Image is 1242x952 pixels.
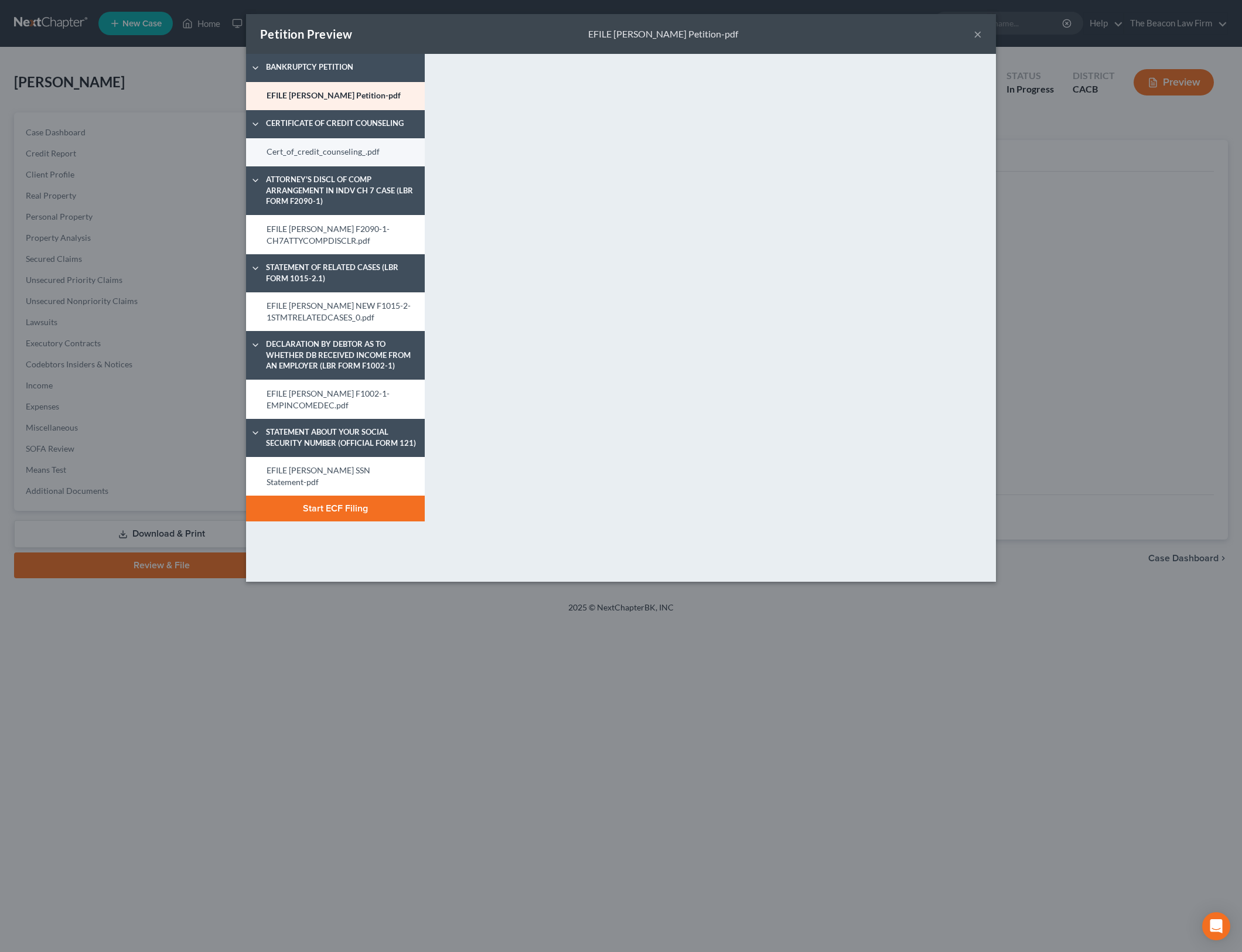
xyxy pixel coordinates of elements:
span: Attorney's Discl of Comp Arrangement in Indv Ch 7 Case (LBR Form F2090-1) [260,174,426,207]
button: × [974,27,982,41]
a: Statement of Related Cases (LBR Form 1015-2.1) [246,254,425,292]
button: Start ECF Filing [246,496,425,521]
iframe: <object ng-attr-data='[URL][DOMAIN_NAME]' type='application/pdf' width='100%' height='800px'></ob... [465,82,968,551]
span: Statement About Your Social Security Number (Official Form 121) [260,426,426,448]
a: Declaration by Debtor as to Whether Db Received Income From an Employer (LBR Form F1002-1) [246,331,425,380]
a: EFILE [PERSON_NAME] F2090-1-CH7ATTYCOMPDISCLR.pdf [246,215,425,254]
a: Statement About Your Social Security Number (Official Form 121) [246,419,425,457]
span: Bankruptcy Petition [260,62,426,73]
a: Certificate of Credit Counseling [246,110,425,138]
span: Declaration by Debtor as to Whether Db Received Income From an Employer (LBR Form F1002-1) [260,339,426,371]
span: Certificate of Credit Counseling [260,118,426,129]
a: Attorney's Discl of Comp Arrangement in Indv Ch 7 Case (LBR Form F2090-1) [246,166,425,215]
a: Cert_of_credit_counseling_.pdf [246,138,425,166]
a: EFILE [PERSON_NAME] SSN Statement-pdf [246,457,425,496]
div: EFILE [PERSON_NAME] Petition-pdf [588,28,738,41]
a: EFILE [PERSON_NAME] F1002-1-EMPINCOMEDEC.pdf [246,380,425,419]
a: EFILE [PERSON_NAME] NEW F1015-2-1STMTRELATEDCASES_0.pdf [246,292,425,332]
a: EFILE [PERSON_NAME] Petition-pdf [246,82,425,110]
a: Bankruptcy Petition [246,54,425,82]
div: Petition Preview [260,26,352,42]
span: Statement of Related Cases (LBR Form 1015-2.1) [260,262,426,284]
div: Open Intercom Messenger [1202,912,1230,940]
